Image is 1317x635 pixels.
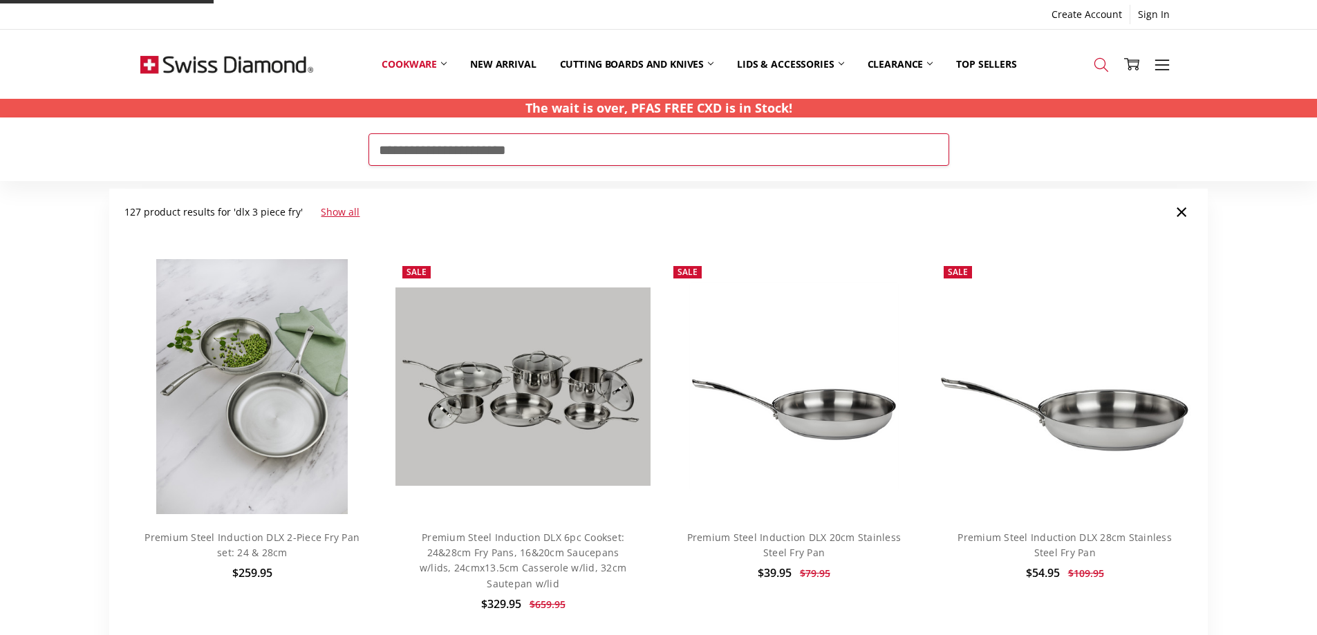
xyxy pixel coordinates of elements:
[395,259,651,514] a: Premium Steel DLX 6 pc cookware set; PSLASET06
[124,205,303,218] span: 127 product results for 'dlx 3 piece fry'
[937,259,1192,514] img: Premium Steel DLX - 8" (20cm) Stainless Steel Fry Pan | Swiss Diamond - Product
[1026,565,1060,580] span: $54.95
[156,259,348,514] img: Premium steel DLX 2pc fry pan set (28 and 24cm) life style shot
[856,33,945,95] a: Clearance
[140,30,313,99] img: Free Shipping On Every Order
[948,266,968,278] span: Sale
[1044,5,1130,24] a: Create Account
[321,205,359,218] a: Show all
[420,531,626,590] a: Premium Steel Induction DLX 6pc Cookset: 24&28cm Fry Pans, 16&20cm Saucepans w/lids, 24cmx13.5cm ...
[232,565,272,580] span: $259.95
[1175,196,1188,226] span: ×
[1068,567,1104,580] span: $109.95
[1130,5,1177,24] a: Sign In
[800,567,830,580] span: $79.95
[758,565,792,580] span: $39.95
[525,99,792,117] p: The wait is over, PFAS FREE CXD is in Stock!
[548,33,726,95] a: Cutting boards and knives
[458,33,548,95] a: New arrival
[144,531,359,559] a: Premium Steel Induction DLX 2-Piece Fry Pan set: 24 & 28cm
[407,266,427,278] span: Sale
[395,287,651,486] img: Premium Steel DLX 6 pc cookware set; PSLASET06
[370,33,458,95] a: Cookware
[687,531,902,559] a: Premium Steel Induction DLX 20cm Stainless Steel Fry Pan
[530,598,566,611] span: $659.95
[725,33,855,95] a: Lids & Accessories
[124,259,380,514] a: Premium steel DLX 2pc fry pan set (28 and 24cm) life style shot
[678,266,698,278] span: Sale
[944,33,1028,95] a: Top Sellers
[666,259,922,514] img: Premium Steel DLX - 8" (20cm) Stainless Steel Fry Pan | Swiss Diamond
[958,531,1172,559] a: Premium Steel Induction DLX 28cm Stainless Steel Fry Pan
[481,596,521,612] span: $329.95
[1170,200,1193,222] a: Close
